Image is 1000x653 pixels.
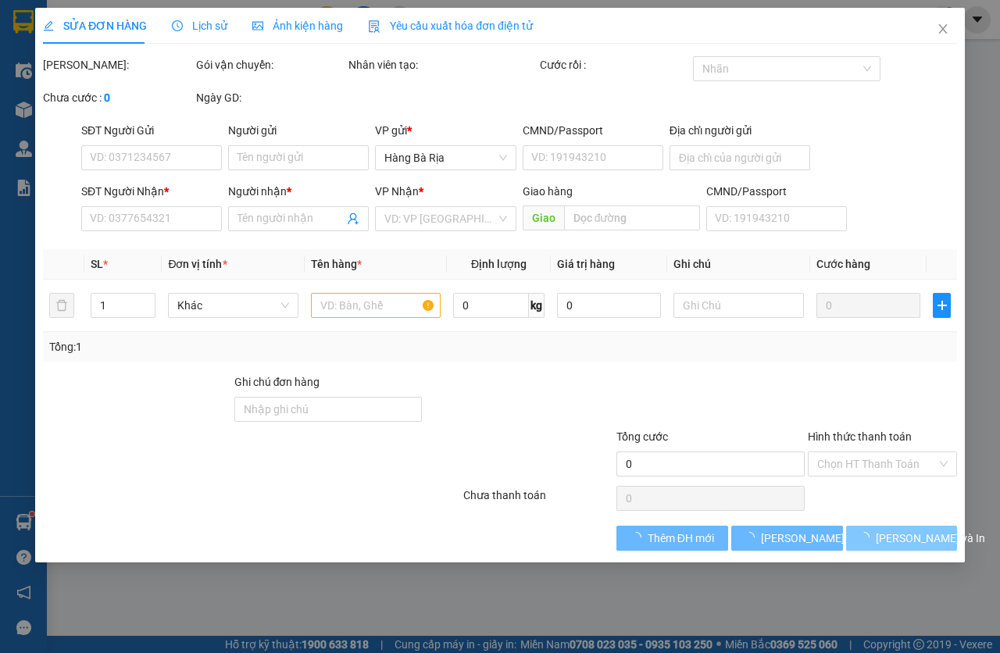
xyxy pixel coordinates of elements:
span: Thêm ĐH mới [648,530,714,547]
span: Định lượng [471,258,527,270]
img: icon [368,20,380,33]
span: Tên hàng [311,258,362,270]
div: CỤC [13,51,123,70]
span: picture [252,20,263,31]
span: Tổng cước [616,430,668,443]
span: loading [744,532,761,543]
button: Thêm ĐH mới [616,526,728,551]
span: user-add [347,212,359,225]
div: Địa chỉ người gửi [670,122,810,139]
div: 60.000 [131,101,245,123]
span: Giao [522,205,563,230]
div: Người gửi [228,122,369,139]
span: kg [529,293,545,318]
span: Gửi: [13,15,37,31]
div: Ngày GD: [196,89,346,106]
div: Gói vận chuyển: [196,56,346,73]
span: close [937,23,949,35]
span: Đơn vị tính [168,258,227,270]
span: VP Nhận [375,185,419,198]
div: SĐT Người Gửi [81,122,222,139]
button: delete [49,293,74,318]
div: 0908082734 [13,70,123,91]
b: 0 [104,91,110,104]
span: [PERSON_NAME] và In [875,530,984,547]
input: VD: Bàn, Ghế [311,293,441,318]
span: edit [43,20,54,31]
div: Tổng: 1 [49,338,387,355]
span: Ảnh kiện hàng [252,20,343,32]
span: plus [934,299,950,312]
div: 93 NTB Q1 [134,13,243,51]
div: Cước rồi : [540,56,690,73]
span: loading [630,532,648,543]
input: Ghi Chú [673,293,803,318]
div: SĐT Người Nhận [81,183,222,200]
span: [PERSON_NAME] thay đổi [761,530,886,547]
span: Cước hàng [816,258,870,270]
div: VP gửi [375,122,516,139]
div: Hàng Bà Rịa [13,13,123,51]
button: Close [921,8,965,52]
input: Địa chỉ của người gửi [670,145,810,170]
span: C : [131,105,144,121]
div: 0912885458 [134,70,243,91]
div: CMND/Passport [522,122,662,139]
label: Ghi chú đơn hàng [234,376,320,388]
button: [PERSON_NAME] và In [845,526,957,551]
div: Người nhận [228,183,369,200]
input: Dọc đường [563,205,699,230]
span: loading [858,532,875,543]
input: Ghi chú đơn hàng [234,397,422,422]
div: CMND/Passport [706,183,847,200]
span: Khác [177,294,288,317]
span: clock-circle [172,20,183,31]
span: Hàng Bà Rịa [384,146,506,169]
span: Yêu cầu xuất hóa đơn điện tử [368,20,533,32]
label: Hình thức thanh toán [807,430,911,443]
span: Lịch sử [172,20,227,32]
div: [PERSON_NAME]: [43,56,193,73]
span: SỬA ĐƠN HÀNG [43,20,147,32]
th: Ghi chú [667,249,809,280]
span: Giá trị hàng [557,258,615,270]
span: Giao hàng [522,185,572,198]
div: Chưa thanh toán [462,487,615,514]
span: Nhận: [134,15,171,31]
div: Nhân viên tạo: [348,56,537,73]
button: [PERSON_NAME] thay đổi [731,526,843,551]
button: plus [933,293,951,318]
div: Chưa cước : [43,89,193,106]
input: 0 [816,293,920,318]
div: LUẬN [134,51,243,70]
span: SL [91,258,103,270]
